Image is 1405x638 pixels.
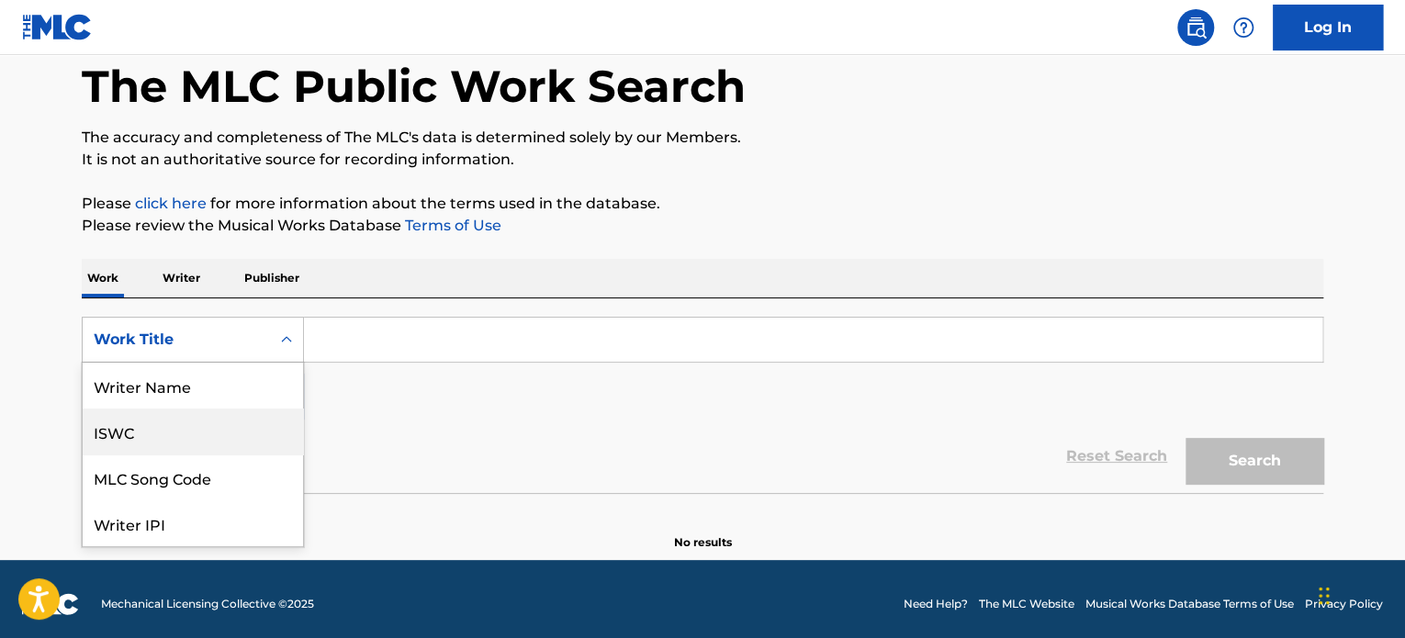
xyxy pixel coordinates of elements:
[82,215,1323,237] p: Please review the Musical Works Database
[82,193,1323,215] p: Please for more information about the terms used in the database.
[1177,9,1214,46] a: Public Search
[1185,17,1207,39] img: search
[82,59,746,114] h1: The MLC Public Work Search
[1319,568,1330,623] div: Drag
[82,127,1323,149] p: The accuracy and completeness of The MLC's data is determined solely by our Members.
[135,195,207,212] a: click here
[904,596,968,612] a: Need Help?
[94,329,259,351] div: Work Title
[83,546,303,592] div: Publisher Name
[101,596,314,612] span: Mechanical Licensing Collective © 2025
[83,500,303,546] div: Writer IPI
[1313,550,1405,638] iframe: Chat Widget
[83,363,303,409] div: Writer Name
[1273,5,1383,50] a: Log In
[83,454,303,500] div: MLC Song Code
[157,259,206,297] p: Writer
[1305,596,1383,612] a: Privacy Policy
[1085,596,1294,612] a: Musical Works Database Terms of Use
[239,259,305,297] p: Publisher
[82,317,1323,493] form: Search Form
[22,14,93,40] img: MLC Logo
[1225,9,1262,46] div: Help
[674,512,732,551] p: No results
[83,409,303,454] div: ISWC
[401,217,501,234] a: Terms of Use
[82,259,124,297] p: Work
[979,596,1074,612] a: The MLC Website
[82,149,1323,171] p: It is not an authoritative source for recording information.
[1232,17,1254,39] img: help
